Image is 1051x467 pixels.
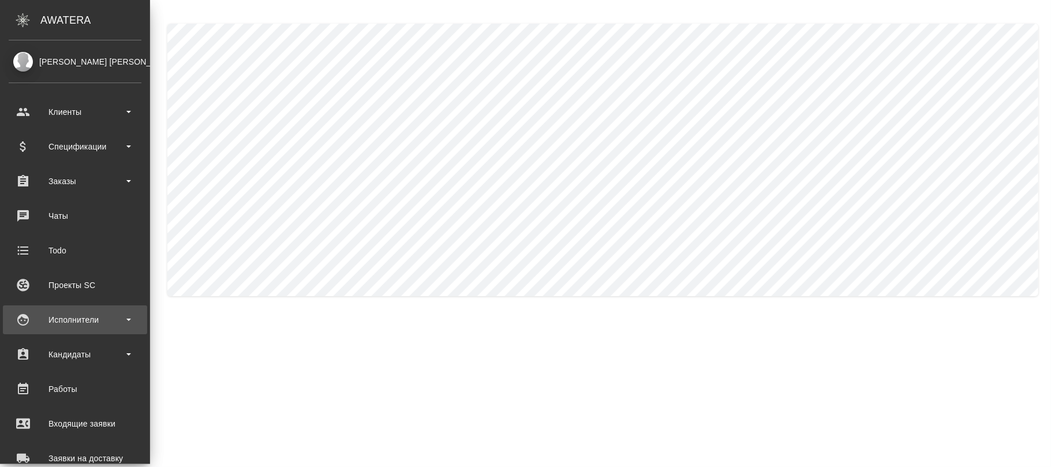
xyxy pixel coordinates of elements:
div: Кандидаты [9,346,141,363]
div: Todo [9,242,141,259]
div: Спецификации [9,138,141,155]
div: Входящие заявки [9,415,141,432]
div: Проекты SC [9,277,141,294]
div: Чаты [9,207,141,225]
a: Todo [3,236,147,265]
a: Проекты SC [3,271,147,300]
div: Заказы [9,173,141,190]
div: Заявки на доставку [9,450,141,467]
div: AWATERA [40,9,150,32]
a: Чаты [3,201,147,230]
a: Работы [3,375,147,404]
div: [PERSON_NAME] [PERSON_NAME] [9,55,141,68]
div: Работы [9,380,141,398]
a: Входящие заявки [3,409,147,438]
div: Клиенты [9,103,141,121]
div: Исполнители [9,311,141,328]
